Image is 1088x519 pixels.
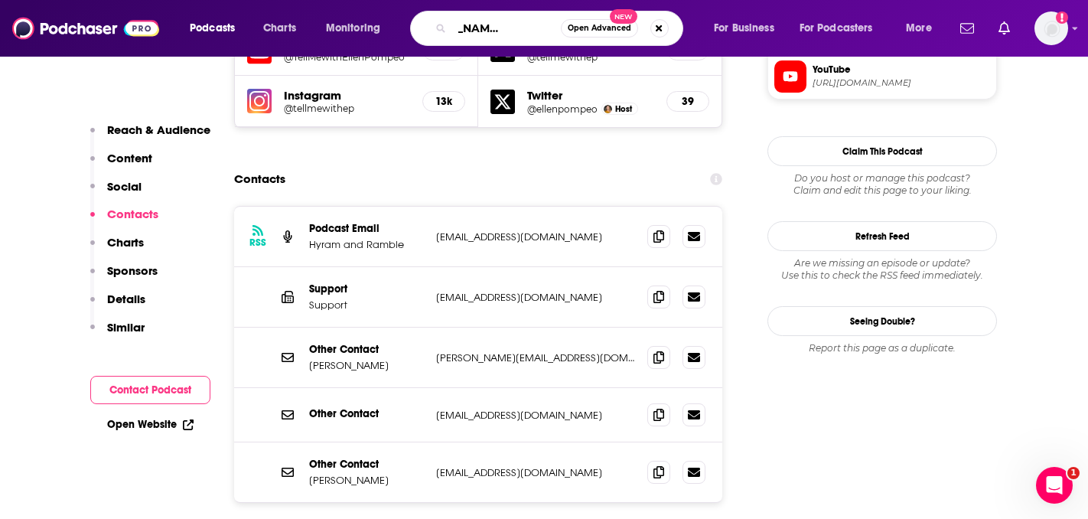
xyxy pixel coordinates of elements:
p: Support [309,299,424,312]
a: Open Website [107,418,194,431]
button: Contacts [90,207,158,235]
p: [EMAIL_ADDRESS][DOMAIN_NAME] [436,466,635,479]
svg: Add a profile image [1056,11,1068,24]
a: Charts [253,16,305,41]
p: Similar [107,320,145,335]
button: open menu [703,16,793,41]
a: @ellenpompeo [527,103,598,115]
h5: 13k [435,95,452,108]
span: For Podcasters [800,18,873,39]
p: Other Contact [309,343,424,356]
p: Sponsors [107,263,158,278]
span: Host [615,104,632,114]
a: @tellmewithep [284,103,410,114]
div: Search podcasts, credits, & more... [425,11,698,46]
a: Show notifications dropdown [992,15,1016,41]
p: [PERSON_NAME] [309,359,424,372]
div: Are we missing an episode or update? Use this to check the RSS feed immediately. [767,257,997,282]
a: Show notifications dropdown [954,15,980,41]
div: Claim and edit this page to your liking. [767,172,997,197]
p: Details [107,292,145,306]
span: Open Advanced [568,24,631,32]
span: New [610,9,637,24]
p: Podcast Email [309,222,424,235]
h3: RSS [249,237,266,249]
span: More [906,18,932,39]
button: Details [90,292,145,320]
button: Content [90,151,152,179]
img: User Profile [1034,11,1068,45]
a: @TellMewithEllenPompeo [284,51,410,63]
p: Contacts [107,207,158,221]
p: [EMAIL_ADDRESS][DOMAIN_NAME] [436,291,635,304]
span: For Business [714,18,774,39]
button: Open AdvancedNew [561,19,638,38]
input: Search podcasts, credits, & more... [452,16,561,41]
span: Do you host or manage this podcast? [767,172,997,184]
button: open menu [179,16,255,41]
span: https://www.youtube.com/@TellMewithEllenPompeo [813,77,990,89]
img: Ellen Pompeo [604,105,612,113]
p: Other Contact [309,458,424,471]
button: Social [90,179,142,207]
p: [EMAIL_ADDRESS][DOMAIN_NAME] [436,230,635,243]
iframe: Intercom live chat [1036,467,1073,504]
span: Charts [263,18,296,39]
div: Report this page as a duplicate. [767,342,997,354]
h2: Contacts [234,165,285,194]
button: open menu [315,16,400,41]
button: open menu [790,16,895,41]
h5: Instagram [284,88,410,103]
p: Reach & Audience [107,122,210,137]
button: Sponsors [90,263,158,292]
p: Other Contact [309,407,424,420]
p: [PERSON_NAME] [309,474,424,487]
button: Reach & Audience [90,122,210,151]
button: Similar [90,320,145,348]
p: Social [107,179,142,194]
p: Hyram and Ramble [309,238,424,251]
a: Seeing Double? [767,306,997,336]
span: Podcasts [190,18,235,39]
a: @tellmewithep [527,51,654,63]
button: Refresh Feed [767,221,997,251]
h5: Twitter [527,88,654,103]
button: open menu [895,16,951,41]
p: [EMAIL_ADDRESS][DOMAIN_NAME] [436,409,635,422]
button: Show profile menu [1034,11,1068,45]
span: Monitoring [326,18,380,39]
p: Content [107,151,152,165]
img: iconImage [247,89,272,113]
p: [PERSON_NAME][EMAIL_ADDRESS][DOMAIN_NAME] [436,351,635,364]
p: Support [309,282,424,295]
span: Logged in as jennarohl [1034,11,1068,45]
button: Charts [90,235,144,263]
button: Claim This Podcast [767,136,997,166]
span: YouTube [813,63,990,77]
h5: 39 [679,95,696,108]
span: 1 [1067,467,1080,479]
button: Contact Podcast [90,376,210,404]
img: Podchaser - Follow, Share and Rate Podcasts [12,14,159,43]
p: Charts [107,235,144,250]
a: YouTube[URL][DOMAIN_NAME] [774,60,990,93]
